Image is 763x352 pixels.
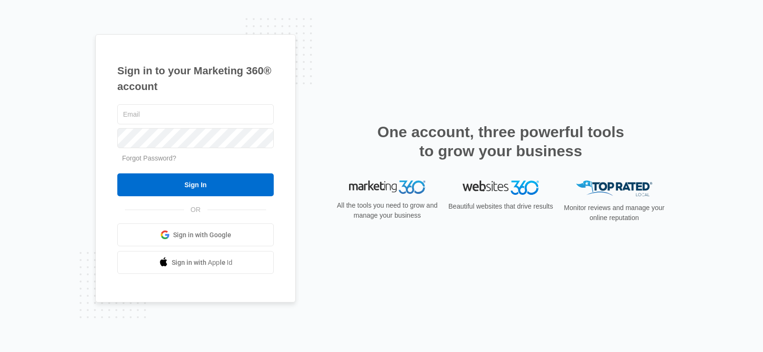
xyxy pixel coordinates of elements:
span: OR [184,205,207,215]
a: Sign in with Google [117,223,274,246]
a: Forgot Password? [122,154,176,162]
a: Sign in with Apple Id [117,251,274,274]
img: Marketing 360 [349,181,425,194]
input: Email [117,104,274,124]
span: Sign in with Google [173,230,231,240]
img: Top Rated Local [576,181,652,196]
h2: One account, three powerful tools to grow your business [374,122,627,161]
span: Sign in with Apple Id [172,258,233,268]
p: Monitor reviews and manage your online reputation [561,203,668,223]
h1: Sign in to your Marketing 360® account [117,63,274,94]
img: Websites 360 [463,181,539,194]
p: Beautiful websites that drive results [447,201,554,211]
p: All the tools you need to grow and manage your business [334,201,441,221]
input: Sign In [117,173,274,196]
